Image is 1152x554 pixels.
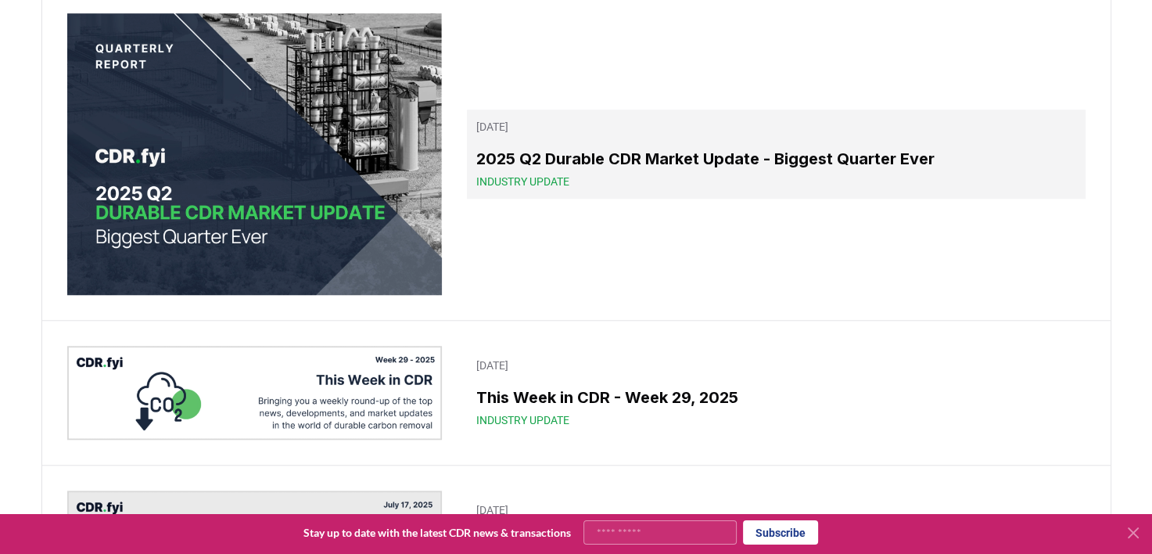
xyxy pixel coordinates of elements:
[467,110,1085,199] a: [DATE]2025 Q2 Durable CDR Market Update - Biggest Quarter EverIndustry Update
[67,13,443,295] img: 2025 Q2 Durable CDR Market Update - Biggest Quarter Ever blog post image
[467,348,1085,437] a: [DATE]This Week in CDR - Week 29, 2025Industry Update
[476,174,569,189] span: Industry Update
[476,502,1075,518] p: [DATE]
[476,412,569,428] span: Industry Update
[476,386,1075,409] h3: This Week in CDR - Week 29, 2025
[67,346,443,440] img: This Week in CDR - Week 29, 2025 blog post image
[476,119,1075,135] p: [DATE]
[476,358,1075,373] p: [DATE]
[476,147,1075,171] h3: 2025 Q2 Durable CDR Market Update - Biggest Quarter Ever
